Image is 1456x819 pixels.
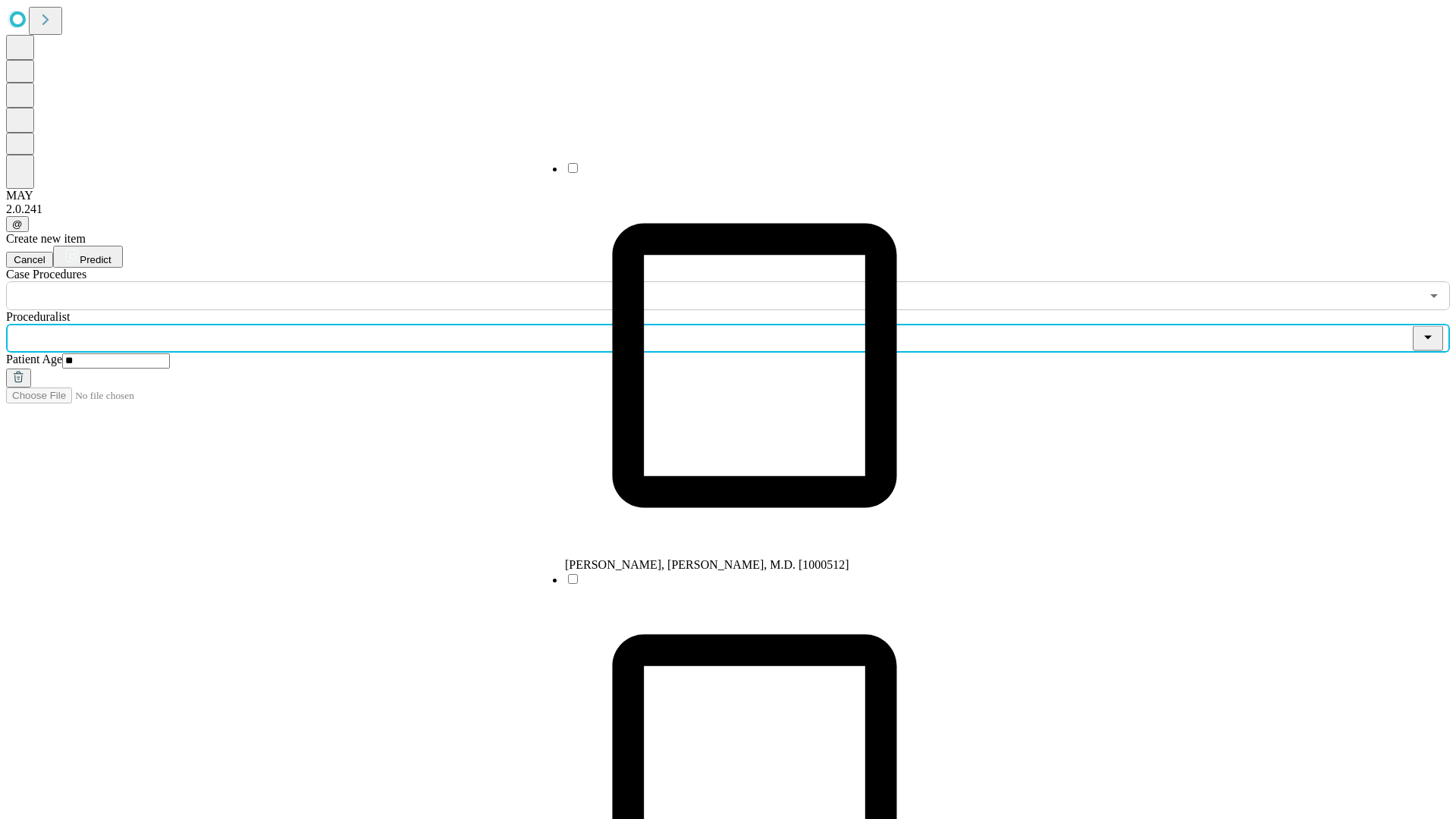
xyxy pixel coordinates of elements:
[565,558,849,571] span: [PERSON_NAME], [PERSON_NAME], M.D. [1000512]
[6,268,86,281] span: Scheduled Procedure
[6,189,1450,202] div: MAY
[14,254,45,265] span: Cancel
[53,246,123,268] button: Predict
[6,310,70,323] span: Proceduralist
[12,218,23,230] span: @
[80,254,111,265] span: Predict
[6,353,62,366] span: Patient Age
[6,232,86,245] span: Create new item
[6,252,53,268] button: Cancel
[1413,326,1443,351] button: Close
[6,202,1450,216] div: 2.0.241
[1423,285,1445,306] button: Open
[6,216,29,232] button: @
